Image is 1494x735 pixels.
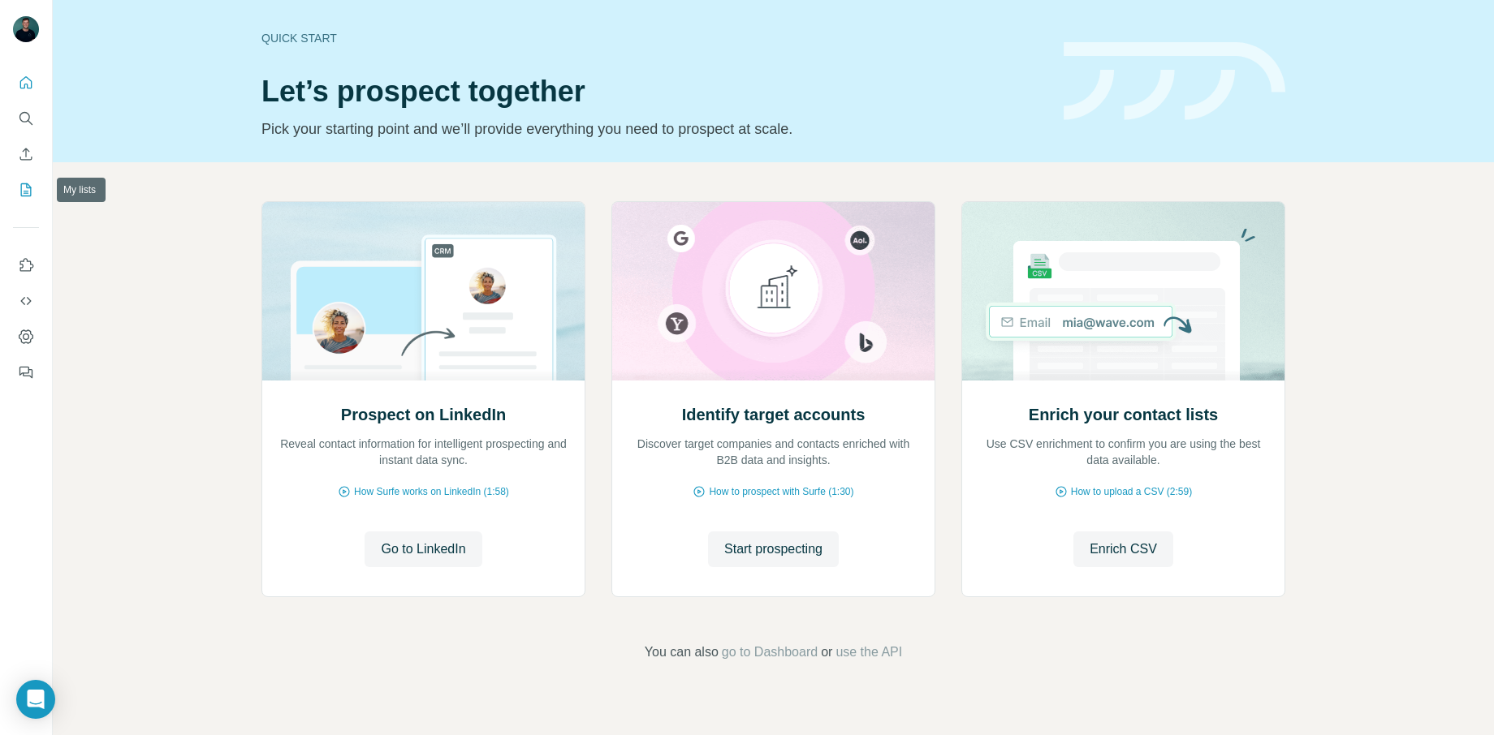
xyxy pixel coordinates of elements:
[261,75,1044,108] h1: Let’s prospect together
[1029,403,1218,426] h2: Enrich your contact lists
[1071,484,1192,499] span: How to upload a CSV (2:59)
[836,643,902,662] button: use the API
[13,286,39,316] button: Use Surfe API
[978,436,1268,468] p: Use CSV enrichment to confirm you are using the best data available.
[341,403,506,426] h2: Prospect on LinkedIn
[628,436,918,468] p: Discover target companies and contacts enriched with B2B data and insights.
[13,175,39,204] button: My lists
[279,436,568,468] p: Reveal contact information for intelligent prospecting and instant data sync.
[365,531,481,567] button: Go to LinkedIn
[261,202,585,380] img: Prospect on LinkedIn
[645,643,719,662] span: You can also
[722,643,818,662] button: go to Dashboard
[13,251,39,280] button: Use Surfe on LinkedIn
[261,30,1044,46] div: Quick start
[709,484,853,499] span: How to prospect with Surfe (1:30)
[354,484,509,499] span: How Surfe works on LinkedIn (1:58)
[1090,539,1157,559] span: Enrich CSV
[682,403,866,426] h2: Identify target accounts
[16,680,55,719] div: Open Intercom Messenger
[708,531,839,567] button: Start prospecting
[1064,42,1285,121] img: banner
[611,202,935,380] img: Identify target accounts
[724,539,823,559] span: Start prospecting
[381,539,465,559] span: Go to LinkedIn
[961,202,1285,380] img: Enrich your contact lists
[13,68,39,97] button: Quick start
[1073,531,1173,567] button: Enrich CSV
[821,643,832,662] span: or
[13,16,39,42] img: Avatar
[13,358,39,387] button: Feedback
[261,118,1044,140] p: Pick your starting point and we’ll provide everything you need to prospect at scale.
[13,104,39,133] button: Search
[13,322,39,351] button: Dashboard
[13,140,39,169] button: Enrich CSV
